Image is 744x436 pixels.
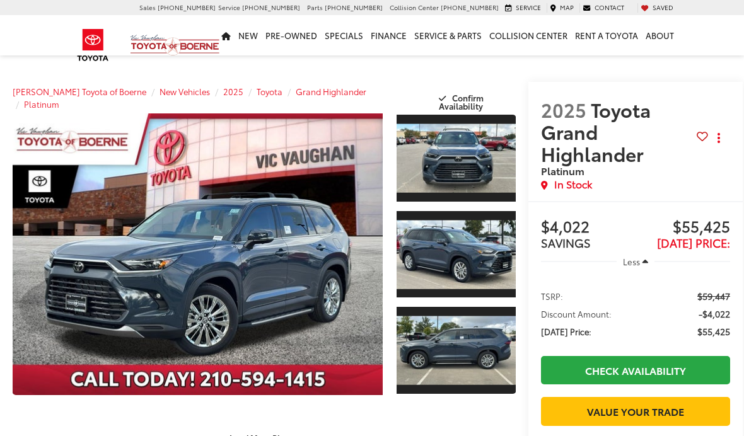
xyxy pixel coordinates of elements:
[554,177,592,192] span: In Stock
[262,15,321,55] a: Pre-Owned
[516,3,541,12] span: Service
[560,3,574,12] span: Map
[395,220,517,289] img: 2025 Toyota Grand Highlander Platinum
[439,92,483,112] span: Confirm Availability
[130,34,220,56] img: Vic Vaughan Toyota of Boerne
[617,250,654,273] button: Less
[697,325,730,338] span: $55,425
[541,96,586,123] span: 2025
[325,3,383,12] span: [PHONE_NUMBER]
[708,127,730,149] button: Actions
[541,218,636,237] span: $4,022
[697,290,730,302] span: $59,447
[397,306,516,395] a: Expand Photo 3
[637,3,677,12] a: My Saved Vehicles
[218,3,240,12] span: Service
[541,290,563,302] span: TSRP:
[541,163,584,178] span: Platinum
[257,86,282,97] a: Toyota
[642,15,678,55] a: About
[218,15,235,55] a: Home
[547,3,577,12] a: Map
[296,86,366,97] a: Grand Highlander
[223,86,243,97] a: 2025
[397,113,516,203] a: Expand Photo 1
[390,3,439,12] span: Collision Center
[441,3,499,12] span: [PHONE_NUMBER]
[321,15,367,55] a: Specials
[653,3,673,12] span: Saved
[636,218,730,237] span: $55,425
[410,87,516,109] button: Confirm Availability
[541,96,651,167] span: Toyota Grand Highlander
[24,98,59,110] a: Platinum
[579,3,627,12] a: Contact
[541,325,591,338] span: [DATE] Price:
[397,210,516,299] a: Expand Photo 2
[623,256,640,267] span: Less
[235,15,262,55] a: New
[69,25,117,66] img: Toyota
[541,397,730,425] a: Value Your Trade
[160,86,210,97] a: New Vehicles
[485,15,571,55] a: Collision Center
[158,3,216,12] span: [PHONE_NUMBER]
[410,15,485,55] a: Service & Parts: Opens in a new tab
[13,113,383,395] a: Expand Photo 0
[395,316,517,385] img: 2025 Toyota Grand Highlander Platinum
[13,86,146,97] a: [PERSON_NAME] Toyota of Boerne
[699,307,730,320] span: -$4,022
[242,3,300,12] span: [PHONE_NUMBER]
[595,3,624,12] span: Contact
[718,133,720,143] span: dropdown dots
[541,307,612,320] span: Discount Amount:
[571,15,642,55] a: Rent a Toyota
[367,15,410,55] a: Finance
[502,3,544,12] a: Service
[139,3,156,12] span: Sales
[657,234,730,251] span: [DATE] Price:
[307,3,323,12] span: Parts
[541,356,730,384] a: Check Availability
[9,113,387,396] img: 2025 Toyota Grand Highlander Platinum
[395,123,517,192] img: 2025 Toyota Grand Highlander Platinum
[541,234,591,251] span: SAVINGS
